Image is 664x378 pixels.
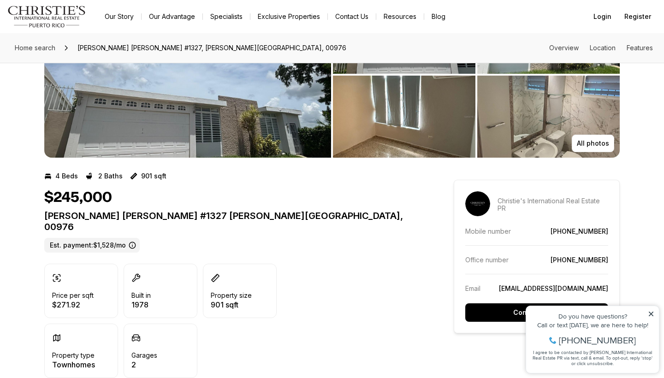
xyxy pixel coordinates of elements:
[52,301,94,308] p: $271.92
[15,44,55,52] span: Home search
[131,361,157,368] p: 2
[11,41,59,55] a: Home search
[74,41,350,55] span: [PERSON_NAME] [PERSON_NAME] #1327, [PERSON_NAME][GEOGRAPHIC_DATA], 00976
[593,13,611,20] span: Login
[577,140,609,147] p: All photos
[465,303,608,322] button: Contact agent
[588,7,617,26] button: Login
[477,76,620,158] button: View image gallery
[52,361,95,368] p: Townhomes
[572,135,614,152] button: All photos
[551,227,608,235] a: [PHONE_NUMBER]
[131,292,151,299] p: Built in
[52,292,94,299] p: Price per sqft
[590,44,616,52] a: Skip to: Location
[549,44,579,52] a: Skip to: Overview
[10,21,133,27] div: Do you have questions?
[465,284,480,292] p: Email
[551,256,608,264] a: [PHONE_NUMBER]
[465,256,509,264] p: Office number
[549,44,653,52] nav: Page section menu
[376,10,424,23] a: Resources
[141,172,166,180] p: 901 sqft
[12,57,131,74] span: I agree to be contacted by [PERSON_NAME] International Real Estate PR via text, call & email. To ...
[38,43,115,53] span: [PHONE_NUMBER]
[98,172,123,180] p: 2 Baths
[424,10,453,23] a: Blog
[44,238,140,253] label: Est. payment: $1,528/mo
[55,172,78,180] p: 4 Beds
[499,284,608,292] a: [EMAIL_ADDRESS][DOMAIN_NAME]
[10,30,133,36] div: Call or text [DATE], we are here to help!
[513,309,560,316] p: Contact agent
[211,292,252,299] p: Property size
[333,76,475,158] button: View image gallery
[627,44,653,52] a: Skip to: Features
[203,10,250,23] a: Specialists
[44,189,112,207] h1: $245,000
[131,352,157,359] p: Garages
[97,10,141,23] a: Our Story
[142,10,202,23] a: Our Advantage
[44,210,421,232] p: [PERSON_NAME] [PERSON_NAME] #1327 [PERSON_NAME][GEOGRAPHIC_DATA], 00976
[7,6,86,28] img: logo
[619,7,657,26] button: Register
[465,227,511,235] p: Mobile number
[498,197,608,212] p: Christie's International Real Estate PR
[328,10,376,23] button: Contact Us
[250,10,327,23] a: Exclusive Properties
[52,352,95,359] p: Property type
[624,13,651,20] span: Register
[211,301,252,308] p: 901 sqft
[131,301,151,308] p: 1978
